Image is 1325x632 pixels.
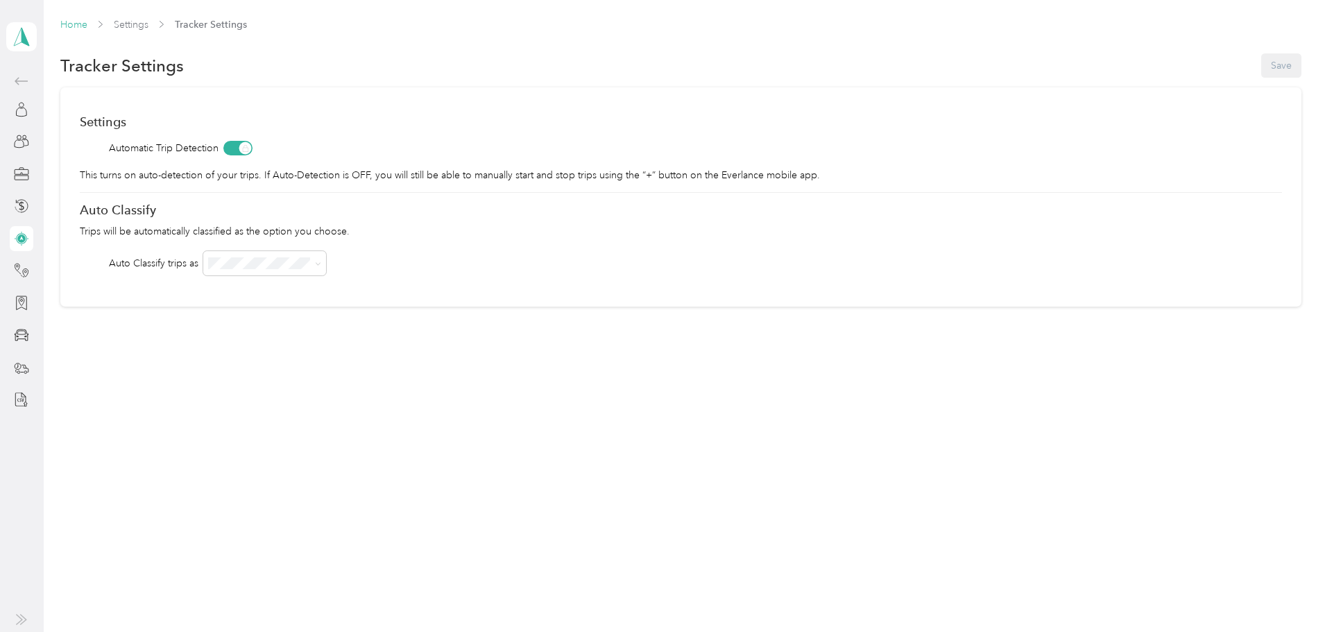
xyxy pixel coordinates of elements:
[80,114,1281,129] div: Settings
[175,17,247,32] span: Tracker Settings
[60,19,87,31] a: Home
[60,58,184,73] h1: Tracker Settings
[114,19,148,31] a: Settings
[109,141,219,155] span: Automatic Trip Detection
[80,224,1281,239] p: Trips will be automatically classified as the option you choose.
[80,168,1281,182] p: This turns on auto-detection of your trips. If Auto-Detection is OFF, you will still be able to m...
[109,256,198,271] div: Auto Classify trips as
[80,203,1281,217] div: Auto Classify
[1247,554,1325,632] iframe: Everlance-gr Chat Button Frame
